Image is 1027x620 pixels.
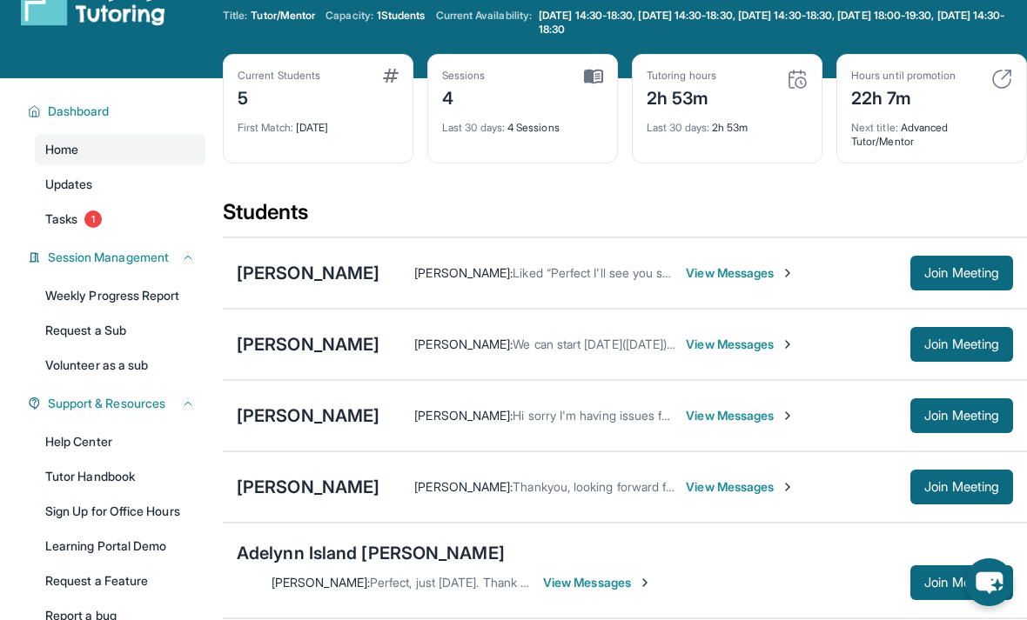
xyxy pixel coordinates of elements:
[272,575,370,590] span: [PERSON_NAME] :
[910,327,1013,362] button: Join Meeting
[539,9,1024,37] span: [DATE] 14:30-18:30, [DATE] 14:30-18:30, [DATE] 14:30-18:30, [DATE] 18:00-19:30, [DATE] 14:30-18:30
[35,426,205,457] a: Help Center
[238,83,320,110] div: 5
[513,479,745,494] span: Thankyou, looking forward for the classes.
[237,261,379,285] div: [PERSON_NAME]
[237,403,379,428] div: [PERSON_NAME]
[251,9,315,23] span: Tutor/Mentor
[924,410,999,421] span: Join Meeting
[991,69,1012,90] img: card
[513,265,690,280] span: Liked “Perfect I'll see you soon!”
[35,315,205,346] a: Request a Sub
[41,103,195,120] button: Dashboard
[851,69,956,83] div: Hours until promotion
[377,9,426,23] span: 1 Students
[414,337,513,351] span: [PERSON_NAME] :
[35,530,205,562] a: Learning Portal Demo
[35,169,205,200] a: Updates
[924,268,999,278] span: Join Meeting
[686,336,795,353] span: View Messages
[35,280,205,311] a: Weekly Progress Report
[238,121,293,134] span: First Match :
[442,121,505,134] span: Last 30 days :
[686,478,795,496] span: View Messages
[638,576,652,590] img: Chevron-Right
[35,565,205,597] a: Request a Feature
[383,69,399,83] img: card
[781,409,795,423] img: Chevron-Right
[45,210,77,228] span: Tasks
[910,256,1013,290] button: Join Meeting
[647,110,808,135] div: 2h 53m
[414,479,513,494] span: [PERSON_NAME] :
[237,475,379,499] div: [PERSON_NAME]
[686,264,795,282] span: View Messages
[442,110,603,135] div: 4 Sessions
[35,496,205,527] a: Sign Up for Office Hours
[48,395,165,412] span: Support & Resources
[35,134,205,165] a: Home
[442,69,486,83] div: Sessions
[35,461,205,492] a: Tutor Handbook
[237,541,505,565] div: Adelynn Island [PERSON_NAME]
[686,407,795,424] span: View Messages
[924,577,999,588] span: Join Meeting
[370,575,592,590] span: Perfect, just [DATE]. Thank you so much
[851,110,1012,149] div: Advanced Tutor/Mentor
[237,332,379,357] div: [PERSON_NAME]
[647,69,716,83] div: Tutoring hours
[48,103,110,120] span: Dashboard
[45,176,93,193] span: Updates
[851,121,898,134] span: Next title :
[442,83,486,110] div: 4
[910,565,1013,600] button: Join Meeting
[41,395,195,412] button: Support & Resources
[48,249,169,266] span: Session Management
[910,470,1013,504] button: Join Meeting
[414,265,513,280] span: [PERSON_NAME] :
[84,210,102,228] span: 1
[238,69,320,83] div: Current Students
[851,83,956,110] div: 22h 7m
[647,83,716,110] div: 2h 53m
[781,337,795,351] img: Chevron-Right
[414,408,513,423] span: [PERSON_NAME] :
[326,9,373,23] span: Capacity:
[781,480,795,494] img: Chevron-Right
[910,398,1013,433] button: Join Meeting
[238,110,399,135] div: [DATE]
[41,249,195,266] button: Session Management
[543,574,652,591] span: View Messages
[436,9,532,37] span: Current Availability:
[965,558,1013,606] button: chat-button
[787,69,808,90] img: card
[535,9,1027,37] a: [DATE] 14:30-18:30, [DATE] 14:30-18:30, [DATE] 14:30-18:30, [DATE] 18:00-19:30, [DATE] 14:30-18:30
[35,350,205,381] a: Volunteer as a sub
[45,141,78,158] span: Home
[924,339,999,350] span: Join Meeting
[781,266,795,280] img: Chevron-Right
[647,121,709,134] span: Last 30 days :
[35,203,205,235] a: Tasks1
[584,69,603,84] img: card
[223,198,1027,237] div: Students
[924,482,999,492] span: Join Meeting
[223,9,247,23] span: Title:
